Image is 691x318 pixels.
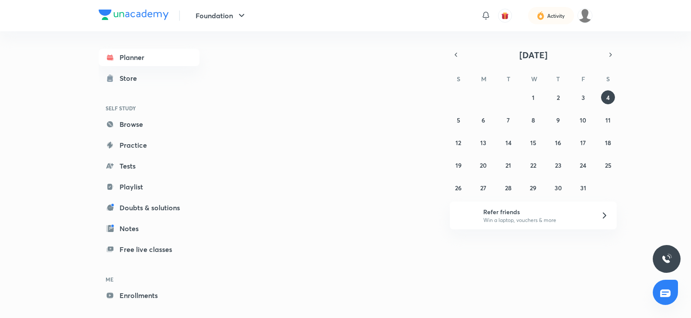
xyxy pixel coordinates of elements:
[531,75,537,83] abbr: Wednesday
[601,136,615,149] button: October 18, 2025
[99,241,199,258] a: Free live classes
[532,93,535,102] abbr: October 1, 2025
[99,178,199,195] a: Playlist
[99,10,169,22] a: Company Logo
[99,116,199,133] a: Browse
[476,113,490,127] button: October 6, 2025
[555,161,561,169] abbr: October 23, 2025
[606,93,610,102] abbr: October 4, 2025
[99,220,199,237] a: Notes
[581,93,585,102] abbr: October 3, 2025
[480,184,486,192] abbr: October 27, 2025
[551,136,565,149] button: October 16, 2025
[476,181,490,195] button: October 27, 2025
[99,10,169,20] img: Company Logo
[576,113,590,127] button: October 10, 2025
[661,254,672,264] img: ttu
[455,184,462,192] abbr: October 26, 2025
[99,287,199,304] a: Enrollments
[576,90,590,104] button: October 3, 2025
[530,184,536,192] abbr: October 29, 2025
[120,73,142,83] div: Store
[482,116,485,124] abbr: October 6, 2025
[530,161,536,169] abbr: October 22, 2025
[526,181,540,195] button: October 29, 2025
[519,49,548,61] span: [DATE]
[99,157,199,175] a: Tests
[601,158,615,172] button: October 25, 2025
[99,70,199,87] a: Store
[551,90,565,104] button: October 2, 2025
[457,75,460,83] abbr: Sunday
[530,139,536,147] abbr: October 15, 2025
[476,136,490,149] button: October 13, 2025
[555,184,562,192] abbr: October 30, 2025
[455,161,462,169] abbr: October 19, 2025
[505,161,511,169] abbr: October 21, 2025
[557,93,560,102] abbr: October 2, 2025
[551,113,565,127] button: October 9, 2025
[601,113,615,127] button: October 11, 2025
[551,158,565,172] button: October 23, 2025
[502,158,515,172] button: October 21, 2025
[526,90,540,104] button: October 1, 2025
[99,101,199,116] h6: SELF STUDY
[455,139,461,147] abbr: October 12, 2025
[457,116,460,124] abbr: October 5, 2025
[526,136,540,149] button: October 15, 2025
[605,161,611,169] abbr: October 25, 2025
[556,116,560,124] abbr: October 9, 2025
[606,75,610,83] abbr: Saturday
[480,161,487,169] abbr: October 20, 2025
[526,113,540,127] button: October 8, 2025
[452,136,465,149] button: October 12, 2025
[99,199,199,216] a: Doubts & solutions
[576,158,590,172] button: October 24, 2025
[505,139,512,147] abbr: October 14, 2025
[580,161,586,169] abbr: October 24, 2025
[502,136,515,149] button: October 14, 2025
[452,113,465,127] button: October 5, 2025
[99,272,199,287] h6: ME
[481,75,486,83] abbr: Monday
[505,184,512,192] abbr: October 28, 2025
[483,207,590,216] h6: Refer friends
[99,49,199,66] a: Planner
[605,139,611,147] abbr: October 18, 2025
[537,10,545,21] img: activity
[452,181,465,195] button: October 26, 2025
[507,116,510,124] abbr: October 7, 2025
[532,116,535,124] abbr: October 8, 2025
[581,75,585,83] abbr: Friday
[452,158,465,172] button: October 19, 2025
[526,158,540,172] button: October 22, 2025
[99,136,199,154] a: Practice
[483,216,590,224] p: Win a laptop, vouchers & more
[576,181,590,195] button: October 31, 2025
[190,7,252,24] button: Foundation
[480,139,486,147] abbr: October 13, 2025
[556,75,560,83] abbr: Thursday
[601,90,615,104] button: October 4, 2025
[580,116,586,124] abbr: October 10, 2025
[605,116,611,124] abbr: October 11, 2025
[576,136,590,149] button: October 17, 2025
[502,113,515,127] button: October 7, 2025
[476,158,490,172] button: October 20, 2025
[501,12,509,20] img: avatar
[498,9,512,23] button: avatar
[507,75,510,83] abbr: Tuesday
[551,181,565,195] button: October 30, 2025
[555,139,561,147] abbr: October 16, 2025
[462,49,605,61] button: [DATE]
[457,207,474,224] img: referral
[580,184,586,192] abbr: October 31, 2025
[502,181,515,195] button: October 28, 2025
[578,8,592,23] img: Pankaj Saproo
[580,139,586,147] abbr: October 17, 2025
